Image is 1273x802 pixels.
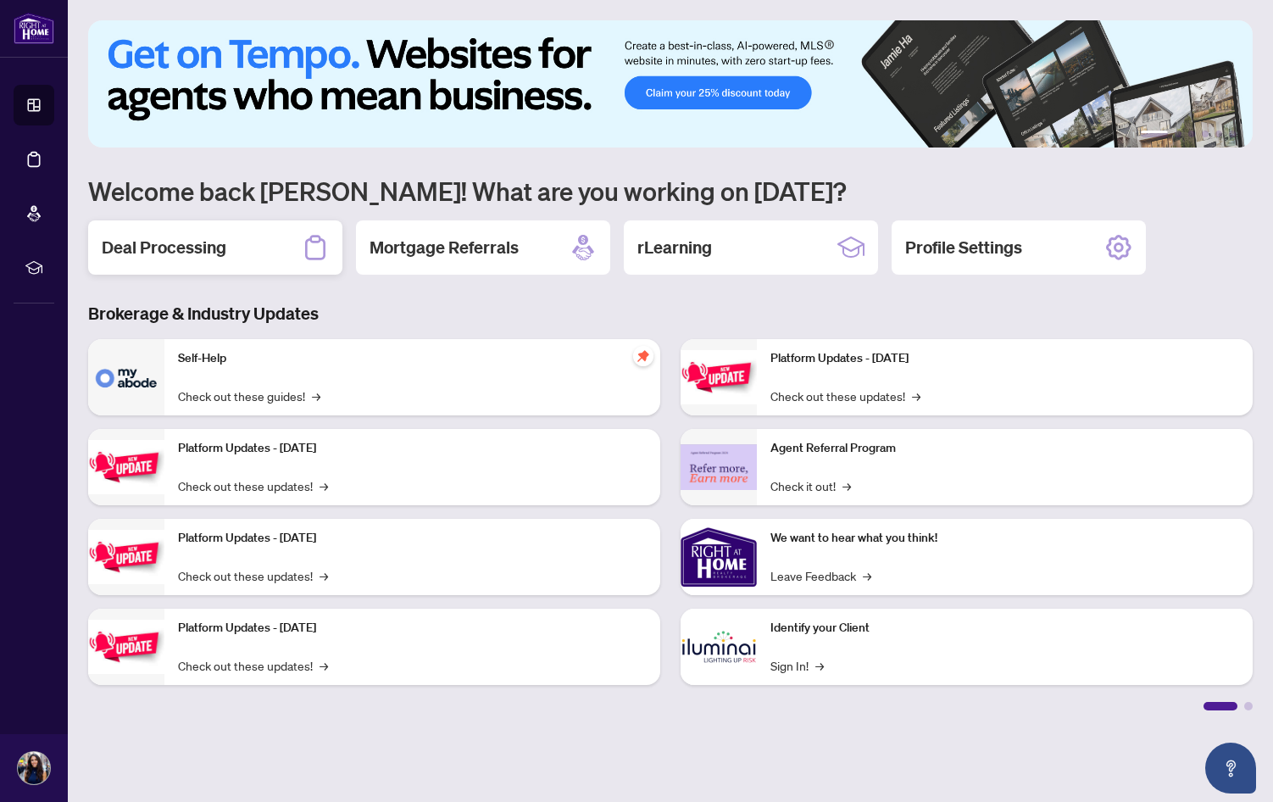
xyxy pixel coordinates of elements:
[88,530,164,583] img: Platform Updates - July 21, 2025
[633,346,653,366] span: pushpin
[681,609,757,685] img: Identify your Client
[1202,131,1209,137] button: 4
[770,349,1239,368] p: Platform Updates - [DATE]
[320,566,328,585] span: →
[770,656,824,675] a: Sign In!→
[863,566,871,585] span: →
[178,439,647,458] p: Platform Updates - [DATE]
[1205,743,1256,794] button: Open asap
[842,476,851,495] span: →
[14,13,54,44] img: logo
[320,656,328,675] span: →
[312,387,320,405] span: →
[815,656,824,675] span: →
[681,519,757,595] img: We want to hear what you think!
[370,236,519,259] h2: Mortgage Referrals
[178,619,647,638] p: Platform Updates - [DATE]
[681,350,757,404] img: Platform Updates - June 23, 2025
[770,387,920,405] a: Check out these updates!→
[770,566,871,585] a: Leave Feedback→
[88,302,1253,326] h3: Brokerage & Industry Updates
[18,752,50,784] img: Profile Icon
[1229,131,1236,137] button: 6
[88,175,1253,207] h1: Welcome back [PERSON_NAME]! What are you working on [DATE]?
[1141,131,1168,137] button: 1
[637,236,712,259] h2: rLearning
[1175,131,1181,137] button: 2
[102,236,226,259] h2: Deal Processing
[178,566,328,585] a: Check out these updates!→
[88,620,164,673] img: Platform Updates - July 8, 2025
[681,444,757,491] img: Agent Referral Program
[88,20,1253,148] img: Slide 0
[178,656,328,675] a: Check out these updates!→
[770,476,851,495] a: Check it out!→
[905,236,1022,259] h2: Profile Settings
[178,476,328,495] a: Check out these updates!→
[88,440,164,493] img: Platform Updates - September 16, 2025
[178,529,647,548] p: Platform Updates - [DATE]
[178,349,647,368] p: Self-Help
[1188,131,1195,137] button: 3
[88,339,164,415] img: Self-Help
[1215,131,1222,137] button: 5
[320,476,328,495] span: →
[770,439,1239,458] p: Agent Referral Program
[770,529,1239,548] p: We want to hear what you think!
[770,619,1239,638] p: Identify your Client
[912,387,920,405] span: →
[178,387,320,405] a: Check out these guides!→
